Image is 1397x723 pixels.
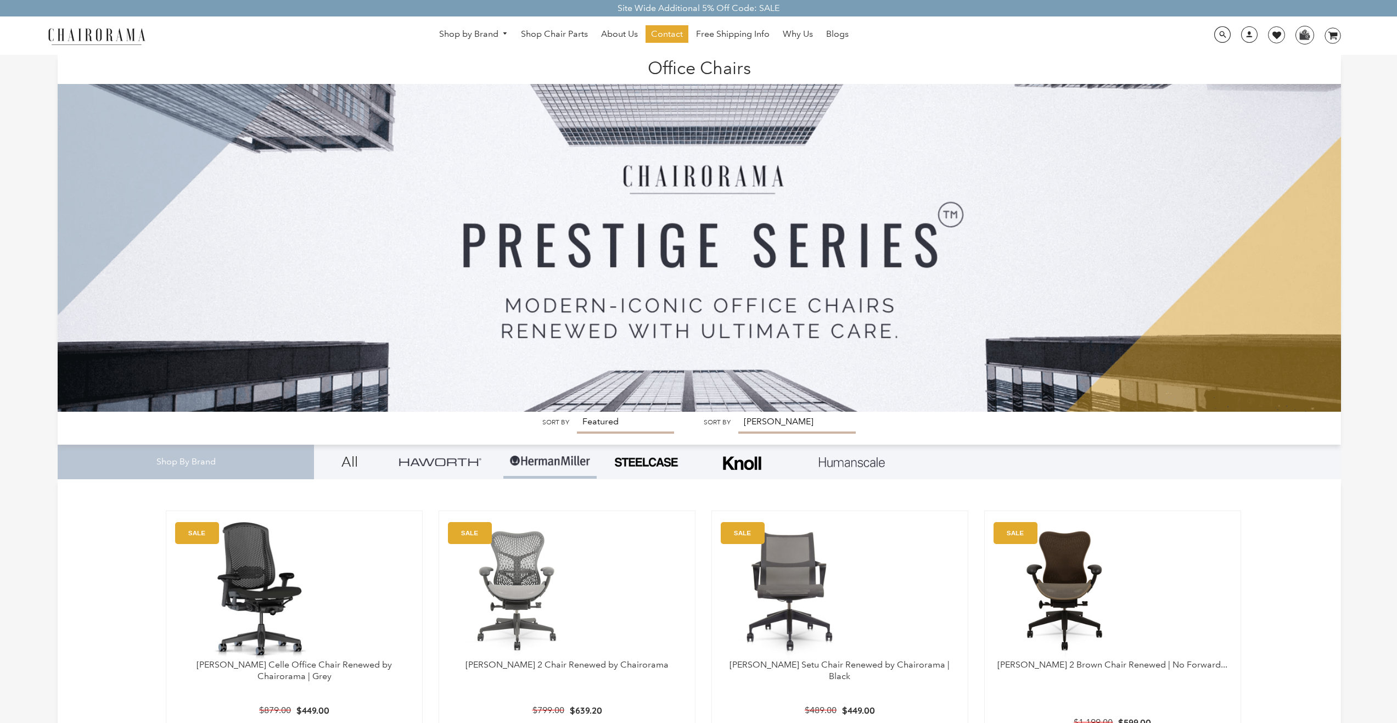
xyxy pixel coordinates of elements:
a: Why Us [777,25,818,43]
span: $449.00 [296,705,329,716]
a: Blogs [821,25,854,43]
a: Contact [646,25,688,43]
img: Group-1.png [509,445,591,478]
span: About Us [601,29,638,40]
span: Contact [651,29,683,40]
h1: Office Chairs [69,55,1330,79]
span: $799.00 [532,705,564,715]
span: $489.00 [805,705,837,715]
span: Why Us [783,29,813,40]
span: $879.00 [259,705,291,715]
img: PHOTO-2024-07-09-00-53-10-removebg-preview.png [613,456,679,468]
img: Group_4be16a4b-c81a-4a6e-a540-764d0a8faf6e.png [399,458,481,466]
span: Shop Chair Parts [521,29,588,40]
img: chairorama [42,26,152,46]
img: Herman Miller Celle Office Chair Renewed by Chairorama | Grey - chairorama [177,522,344,659]
a: [PERSON_NAME] Setu Chair Renewed by Chairorama | Black [730,659,950,681]
a: Herman Miller Mirra 2 Brown Chair Renewed | No Forward Tilt | - chairorama Herman Miller Mirra 2 ... [996,522,1230,659]
a: [PERSON_NAME] 2 Brown Chair Renewed | No Forward... [997,659,1227,670]
img: Office Chairs [58,55,1341,412]
a: About Us [596,25,643,43]
nav: DesktopNavigation [198,25,1090,46]
div: Shop By Brand [58,445,315,479]
text: SALE [1007,530,1024,537]
a: All [322,445,377,479]
span: $449.00 [842,705,875,716]
a: Shop by Brand [434,26,514,43]
span: Blogs [826,29,849,40]
text: SALE [734,530,751,537]
img: Layer_1_1.png [819,457,885,467]
a: [PERSON_NAME] Celle Office Chair Renewed by Chairorama | Grey [197,659,392,681]
a: Herman Miller Mirra 2 Chair Renewed by Chairorama - chairorama Herman Miller Mirra 2 Chair Renewe... [450,522,684,659]
a: Free Shipping Info [691,25,775,43]
a: [PERSON_NAME] 2 Chair Renewed by Chairorama [465,659,669,670]
span: Free Shipping Info [696,29,770,40]
img: Herman Miller Mirra 2 Brown Chair Renewed | No Forward Tilt | - chairorama [996,522,1133,659]
a: Herman Miller Setu Chair Renewed by Chairorama | Black - chairorama Herman Miller Setu Chair Rene... [723,522,957,659]
label: Sort by [542,418,569,427]
text: SALE [188,530,205,537]
img: Herman Miller Mirra 2 Chair Renewed by Chairorama - chairorama [450,522,587,659]
a: Herman Miller Celle Office Chair Renewed by Chairorama | Grey - chairorama Herman Miller Celle Of... [177,522,411,659]
a: Shop Chair Parts [515,25,593,43]
img: WhatsApp_Image_2024-07-12_at_16.23.01.webp [1296,26,1313,43]
img: Frame_4.png [720,449,764,477]
text: SALE [461,530,478,537]
img: Herman Miller Setu Chair Renewed by Chairorama | Black - chairorama [723,522,860,659]
label: Sort by [704,418,731,427]
span: $639.20 [570,705,602,716]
